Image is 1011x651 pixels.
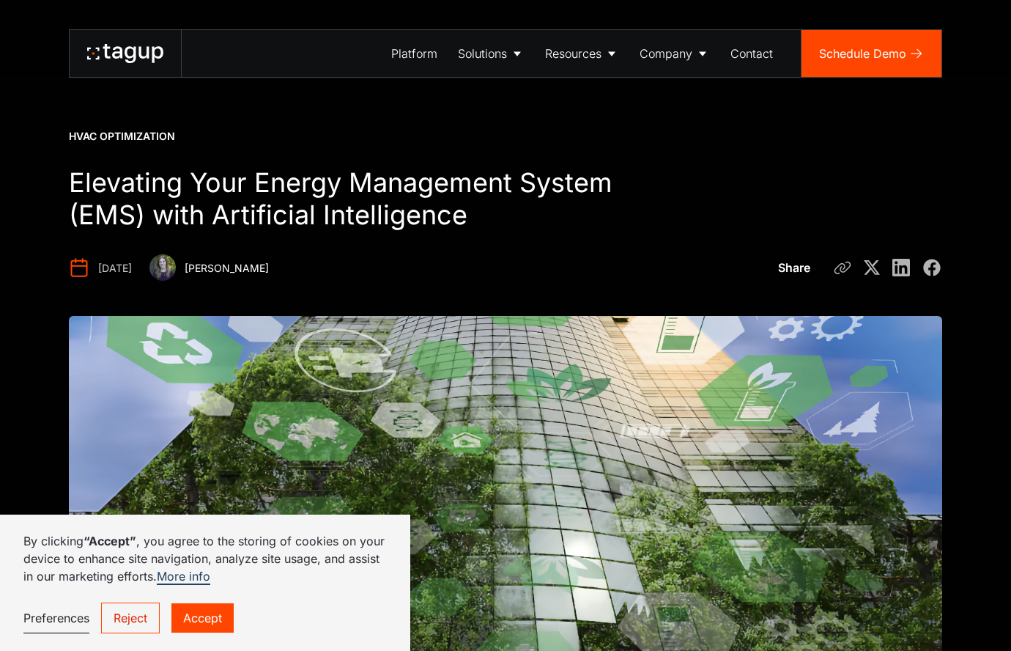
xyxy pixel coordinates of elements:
div: Schedule Demo [819,45,906,62]
a: Platform [381,30,448,77]
div: Platform [391,45,437,62]
div: Solutions [458,45,507,62]
div: Share [778,259,810,276]
a: Schedule Demo [801,30,941,77]
img: Nicole Laskowski [149,254,176,281]
div: HVAC Optimization [69,129,175,144]
div: [PERSON_NAME] [185,261,269,276]
a: Accept [171,603,234,633]
strong: “Accept” [84,534,136,548]
div: [DATE] [98,261,132,276]
a: Preferences [23,603,89,633]
a: Resources [535,30,629,77]
a: More info [157,569,210,585]
div: Company [640,45,692,62]
div: Resources [545,45,601,62]
a: Contact [720,30,783,77]
p: By clicking , you agree to the storing of cookies on your device to enhance site navigation, anal... [23,532,387,585]
a: Company [629,30,720,77]
a: Reject [101,603,160,633]
div: Contact [730,45,773,62]
h1: Elevating Your Energy Management System (EMS) with Artificial Intelligence [69,167,651,232]
a: Solutions [448,30,535,77]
